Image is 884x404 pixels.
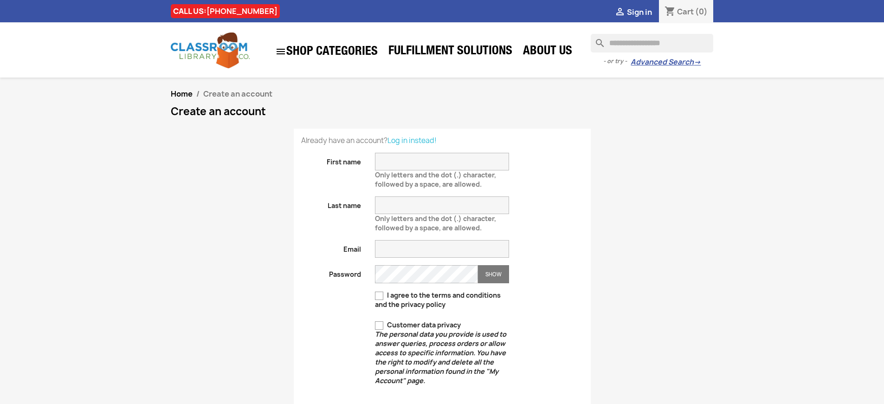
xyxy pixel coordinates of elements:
span: Cart [677,7,694,17]
em: The personal data you provide is used to answer queries, process orders or allow access to specif... [375,330,506,385]
a: Advanced Search→ [631,58,701,67]
input: Search [591,34,713,52]
img: Classroom Library Company [171,33,250,68]
span: Only letters and the dot (.) character, followed by a space, are allowed. [375,210,496,232]
i:  [275,46,286,57]
label: I agree to the terms and conditions and the privacy policy [375,291,509,309]
button: Show [478,265,509,283]
a: About Us [518,43,577,61]
div: CALL US: [171,4,280,18]
a: Log in instead! [387,136,437,145]
input: Password input [375,265,478,283]
i: search [591,34,602,45]
p: Already have an account? [301,136,583,145]
a: Home [171,89,193,99]
label: Last name [294,196,368,210]
span: Create an account [203,89,272,99]
a: Fulfillment Solutions [384,43,517,61]
span: Sign in [627,7,652,17]
a: [PHONE_NUMBER] [206,6,277,16]
span: Only letters and the dot (.) character, followed by a space, are allowed. [375,167,496,189]
h1: Create an account [171,106,714,117]
label: First name [294,153,368,167]
label: Email [294,240,368,254]
span: (0) [695,7,708,17]
label: Customer data privacy [375,320,509,385]
a:  Sign in [614,7,652,17]
span: → [694,58,701,67]
a: SHOP CATEGORIES [271,41,382,62]
i: shopping_cart [665,7,676,18]
i:  [614,7,626,18]
span: - or try - [603,57,631,66]
label: Password [294,265,368,279]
